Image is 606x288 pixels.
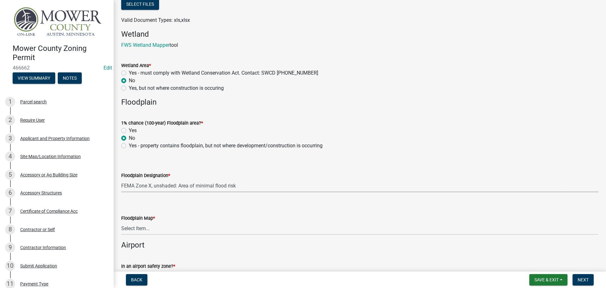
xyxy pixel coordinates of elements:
[121,264,175,269] label: In an airport safety zone?
[20,100,47,104] div: Parcel search
[13,72,55,84] button: View Summary
[121,216,155,221] label: Floodplain Map
[104,65,112,71] wm-modal-confirm: Edit Application Number
[5,97,15,107] div: 1
[5,242,15,253] div: 9
[129,77,135,84] label: No
[529,274,567,285] button: Save & Exit
[126,274,147,285] button: Back
[20,118,45,122] div: Require User
[121,174,170,178] label: Floodplain Designation
[20,245,66,250] div: Contractor Information
[104,65,112,71] a: Edit
[20,227,55,232] div: Contractor or Self
[13,65,101,71] span: 466662
[5,133,15,144] div: 3
[5,151,15,162] div: 4
[5,188,15,198] div: 6
[129,127,137,134] label: Yes
[129,142,323,150] label: Yes - property contains floodplain, but not where development/construction is occurring
[573,274,594,285] button: Next
[129,84,224,92] label: Yes, but not where construction is occuring
[5,170,15,180] div: 5
[121,41,598,49] p: tool
[534,277,559,282] span: Save & Exit
[13,76,55,81] wm-modal-confirm: Summary
[20,209,78,213] div: Certificate of Compliance Acc
[20,136,90,141] div: Applicant and Property Information
[5,115,15,125] div: 2
[13,44,109,62] h4: Mower County Zoning Permit
[121,30,598,39] h4: Wetland
[20,191,62,195] div: Accessory Structures
[578,277,589,282] span: Next
[121,98,598,107] h4: Floodplain
[20,173,77,177] div: Accessory or Ag Building Size
[131,277,142,282] span: Back
[129,69,318,77] label: Yes - must comply with Wetland Conservation Act. Contact: SWCD [PHONE_NUMBER]
[13,7,104,37] img: Mower County, Minnesota
[121,64,151,68] label: Wetland Area
[129,134,135,142] label: No
[5,224,15,235] div: 8
[5,261,15,271] div: 10
[58,76,82,81] wm-modal-confirm: Notes
[58,72,82,84] button: Notes
[121,241,598,250] h4: Airport
[5,206,15,216] div: 7
[121,121,203,126] label: 1% chance (100-year) Floodplain area?
[20,264,57,268] div: Submit Application
[20,282,48,286] div: Payment Type
[20,154,81,159] div: Site Map/Location Information
[121,17,190,23] span: Valid Document Types: xls,xlsx
[121,42,169,48] a: FWS Wetland Mapper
